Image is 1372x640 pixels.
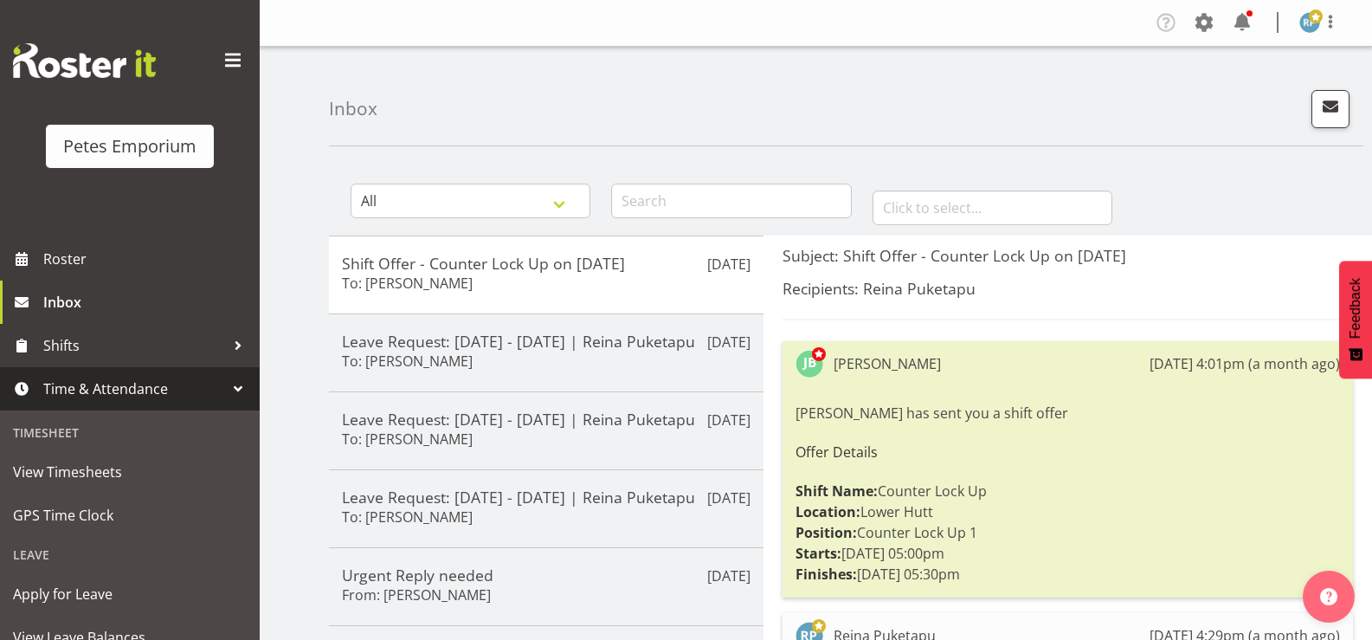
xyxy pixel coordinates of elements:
h6: To: [PERSON_NAME] [342,275,473,292]
div: Petes Emporium [63,133,196,159]
h4: Inbox [329,99,377,119]
h6: To: [PERSON_NAME] [342,430,473,448]
img: Rosterit website logo [13,43,156,78]
img: reina-puketapu721.jpg [1299,12,1320,33]
strong: Shift Name: [796,482,878,501]
span: View Timesheets [13,459,247,485]
div: Leave [4,537,255,572]
h5: Leave Request: [DATE] - [DATE] | Reina Puketapu [342,488,750,507]
input: Search [611,184,851,218]
button: Feedback - Show survey [1339,261,1372,378]
div: Timesheet [4,415,255,450]
span: GPS Time Clock [13,502,247,528]
h5: Recipients: Reina Puketapu [783,279,1353,298]
strong: Position: [796,523,857,542]
span: Inbox [43,289,251,315]
h5: Leave Request: [DATE] - [DATE] | Reina Puketapu [342,410,750,429]
h6: From: [PERSON_NAME] [342,586,491,604]
h5: Subject: Shift Offer - Counter Lock Up on [DATE] [783,246,1353,265]
p: [DATE] [707,566,750,586]
h5: Shift Offer - Counter Lock Up on [DATE] [342,254,750,273]
h5: Leave Request: [DATE] - [DATE] | Reina Puketapu [342,332,750,351]
div: [PERSON_NAME] [834,353,941,374]
strong: Starts: [796,544,841,563]
h5: Urgent Reply needed [342,566,750,585]
p: [DATE] [707,254,750,275]
p: [DATE] [707,410,750,430]
a: GPS Time Clock [4,494,255,537]
h6: To: [PERSON_NAME] [342,508,473,526]
h6: Offer Details [796,444,1340,460]
span: Time & Attendance [43,376,225,402]
img: help-xxl-2.png [1320,588,1337,605]
div: [DATE] 4:01pm (a month ago) [1150,353,1340,374]
span: Shifts [43,333,225,359]
input: Click to select... [873,191,1112,225]
a: Apply for Leave [4,572,255,616]
h6: To: [PERSON_NAME] [342,352,473,370]
span: Feedback [1348,278,1363,339]
img: jodine-bunn132.jpg [796,350,823,378]
div: [PERSON_NAME] has sent you a shift offer Counter Lock Up Lower Hutt Counter Lock Up 1 [DATE] 05:0... [796,398,1340,589]
span: Apply for Leave [13,581,247,607]
strong: Location: [796,502,860,521]
span: Roster [43,246,251,272]
p: [DATE] [707,332,750,352]
a: View Timesheets [4,450,255,494]
p: [DATE] [707,488,750,508]
strong: Finishes: [796,565,857,584]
